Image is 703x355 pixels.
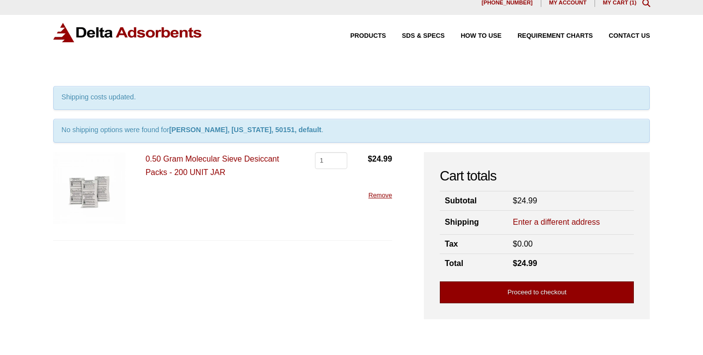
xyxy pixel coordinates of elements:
[386,33,445,39] a: SDS & SPECS
[62,125,642,135] p: No shipping options were found for .
[368,191,392,199] a: Remove this item
[502,33,593,39] a: Requirement Charts
[440,211,508,234] th: Shipping
[513,240,517,248] span: $
[593,33,650,39] a: Contact Us
[517,33,593,39] span: Requirement Charts
[53,152,125,224] img: 0.50 Gram Molecular Sieve Desiccant Packs - 200 UNIT JAR
[53,23,202,42] img: Delta Adsorbents
[368,155,392,163] bdi: 24.99
[440,191,508,210] th: Subtotal
[445,33,502,39] a: How to Use
[440,281,634,304] a: Proceed to checkout
[513,240,533,248] bdi: 0.00
[350,33,386,39] span: Products
[609,33,650,39] span: Contact Us
[513,217,600,228] a: Enter a different address
[513,259,517,267] span: $
[53,86,650,110] div: Shipping costs updated.
[440,168,634,184] h2: Cart totals
[169,126,321,134] strong: [PERSON_NAME], [US_STATE], 50151, default
[461,33,502,39] span: How to Use
[513,196,517,205] span: $
[315,152,347,169] input: Product quantity
[513,196,537,205] bdi: 24.99
[440,254,508,273] th: Total
[513,259,537,267] bdi: 24.99
[145,155,279,177] a: 0.50 Gram Molecular Sieve Desiccant Packs - 200 UNIT JAR
[334,33,386,39] a: Products
[368,155,372,163] span: $
[440,234,508,254] th: Tax
[402,33,445,39] span: SDS & SPECS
